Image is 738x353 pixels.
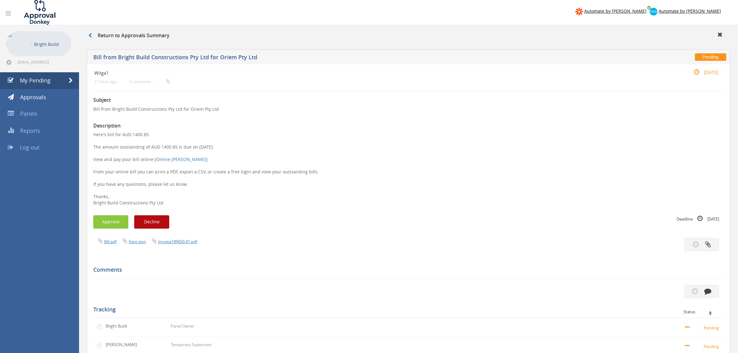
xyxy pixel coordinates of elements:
h5: Comments [93,267,719,273]
small: 21 hours ago [94,79,117,84]
a: Bill.pdf [104,239,117,244]
div: Status [683,310,719,314]
img: xero-logo.png [650,8,657,16]
p: Bright Build [34,40,68,48]
a: Invoice189650-01.pdf [158,239,197,244]
img: user-icon.png [96,342,106,348]
p: Panel Owner [171,323,194,329]
h3: Description [93,123,724,129]
small: Deadline [DATE] [677,215,719,222]
a: [Online [PERSON_NAME]] [155,156,208,162]
small: Pending [685,324,721,331]
small: Pending [685,343,721,350]
h3: Subject [93,97,724,103]
span: My Pending [20,77,51,84]
img: user-icon.png [96,323,106,329]
button: Approve [93,215,128,229]
p: Temporary Supervisor [171,342,212,348]
span: Automate by [PERSON_NAME] [659,8,721,14]
span: Panels [20,110,38,117]
h5: Bill from Bright Build Constructions Pty Ltd for Oriem Pty Ltd [93,54,536,62]
img: zapier-logomark.png [575,8,583,16]
small: 0 comments... [129,79,170,84]
span: Automate by [PERSON_NAME] [584,8,647,14]
span: [EMAIL_ADDRESS][DOMAIN_NAME] [17,60,70,65]
h3: Return to Approvals Summary [88,33,170,38]
p: Here's bill for AUD 1400.85. The amount outstanding of AUD 1400.85 is due on [DATE]. View and pay... [93,132,724,206]
p: Bright Build [106,323,141,329]
a: Xero.json [129,239,146,244]
span: Log out [20,144,39,151]
p: Bill from Bright Build Constructions Pty Ltd for Oriem Pty Ltd [93,106,724,112]
h5: Tracking [93,306,719,313]
h4: Wilga1 [94,70,618,76]
small: [DATE] [687,69,718,76]
p: [PERSON_NAME] [106,342,141,348]
span: Approvals [20,93,46,101]
button: Decline [134,215,169,229]
span: Pending [695,53,726,61]
span: Reports [20,127,40,134]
